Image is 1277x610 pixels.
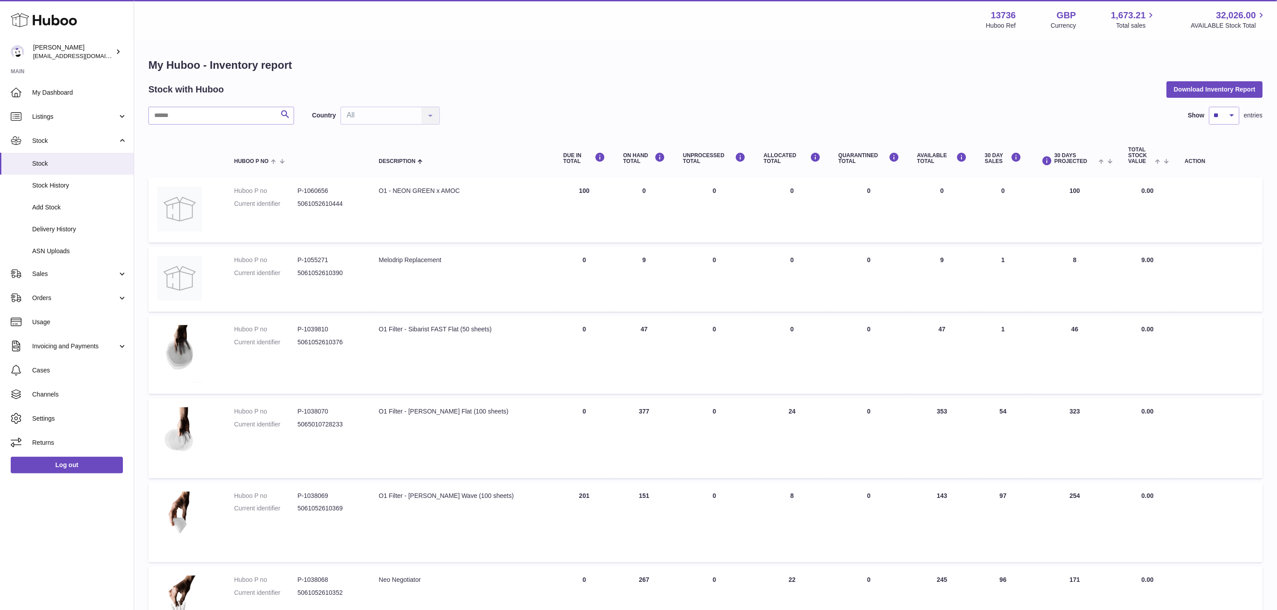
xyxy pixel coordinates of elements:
img: product image [157,492,202,551]
strong: 13736 [991,9,1016,21]
div: [PERSON_NAME] [33,43,114,60]
span: Description [379,159,415,164]
td: 377 [614,398,674,478]
span: Listings [32,113,118,121]
dt: Current identifier [234,589,298,597]
td: 9 [908,247,976,312]
div: Melodrip Replacement [379,256,545,264]
div: O1 - NEON GREEN x AMOC [379,187,545,195]
h2: Stock with Huboo [148,84,224,96]
dd: 5061052610352 [298,589,361,597]
span: Usage [32,318,127,326]
td: 1 [976,316,1031,394]
span: Huboo P no [234,159,269,164]
td: 0 [976,178,1031,242]
label: Show [1188,111,1205,120]
td: 151 [614,483,674,562]
span: Total sales [1116,21,1156,30]
span: 0 [867,576,871,583]
span: Add Stock [32,203,127,212]
td: 254 [1030,483,1119,562]
span: 0 [867,408,871,415]
dt: Current identifier [234,338,298,347]
span: Settings [32,414,127,423]
td: 323 [1030,398,1119,478]
strong: GBP [1057,9,1076,21]
td: 0 [674,316,754,394]
div: O1 Filter - Sibarist FAST Flat (50 sheets) [379,325,545,334]
td: 0 [755,316,830,394]
div: QUARANTINED Total [839,152,899,164]
td: 0 [554,398,614,478]
dd: P-1039810 [298,325,361,334]
span: entries [1244,111,1263,120]
td: 0 [755,247,830,312]
td: 97 [976,483,1031,562]
td: 201 [554,483,614,562]
span: ASN Uploads [32,247,127,255]
span: 0.00 [1142,326,1154,333]
img: internalAdmin-13736@internal.huboo.com [11,45,24,58]
div: Neo Negotiator [379,576,545,584]
a: 32,026.00 AVAILABLE Stock Total [1191,9,1266,30]
dt: Huboo P no [234,576,298,584]
span: Orders [32,294,118,302]
span: 0 [867,256,871,263]
span: 0 [867,187,871,194]
td: 143 [908,483,976,562]
dt: Current identifier [234,420,298,429]
dt: Huboo P no [234,256,298,264]
div: UNPROCESSED Total [683,152,746,164]
td: 46 [1030,316,1119,394]
td: 0 [554,316,614,394]
td: 8 [755,483,830,562]
dd: P-1060656 [298,187,361,195]
span: [EMAIL_ADDRESS][DOMAIN_NAME] [33,52,131,59]
dt: Huboo P no [234,187,298,195]
span: 30 DAYS PROJECTED [1054,153,1096,164]
span: 0.00 [1142,576,1154,583]
span: Delivery History [32,225,127,234]
img: product image [157,325,202,383]
td: 100 [554,178,614,242]
span: Channels [32,390,127,399]
td: 9 [614,247,674,312]
div: ON HAND Total [623,152,665,164]
span: 0 [867,492,871,499]
span: 0.00 [1142,408,1154,415]
dt: Huboo P no [234,407,298,416]
div: AVAILABLE Total [917,152,967,164]
dd: P-1055271 [298,256,361,264]
div: ALLOCATED Total [764,152,821,164]
td: 0 [674,483,754,562]
td: 0 [908,178,976,242]
label: Country [312,111,336,120]
img: product image [157,187,202,231]
td: 0 [674,178,754,242]
span: Stock History [32,181,127,190]
td: 8 [1030,247,1119,312]
span: AVAILABLE Stock Total [1191,21,1266,30]
span: 0 [867,326,871,333]
td: 0 [755,178,830,242]
button: Download Inventory Report [1167,81,1263,97]
span: 1,673.21 [1111,9,1146,21]
div: Currency [1051,21,1076,30]
div: O1 Filter - [PERSON_NAME] Flat (100 sheets) [379,407,545,416]
td: 353 [908,398,976,478]
span: 0.00 [1142,492,1154,499]
dt: Current identifier [234,504,298,513]
dd: P-1038070 [298,407,361,416]
dd: 5061052610390 [298,269,361,277]
td: 47 [908,316,976,394]
a: Log out [11,457,123,473]
td: 54 [976,398,1031,478]
span: 0.00 [1142,187,1154,194]
td: 1 [976,247,1031,312]
td: 100 [1030,178,1119,242]
td: 0 [554,247,614,312]
td: 0 [614,178,674,242]
span: My Dashboard [32,88,127,97]
td: 24 [755,398,830,478]
span: 9.00 [1142,256,1154,263]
